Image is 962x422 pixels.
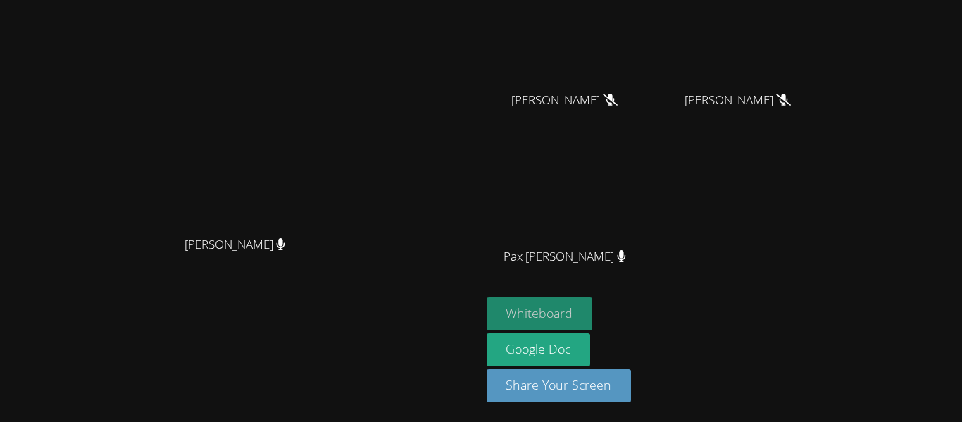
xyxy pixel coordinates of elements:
span: Pax [PERSON_NAME] [504,247,626,267]
span: [PERSON_NAME] [685,90,791,111]
span: [PERSON_NAME] [185,235,285,255]
button: Whiteboard [487,297,593,330]
span: [PERSON_NAME] [511,90,618,111]
a: Google Doc [487,333,591,366]
button: Share Your Screen [487,369,632,402]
